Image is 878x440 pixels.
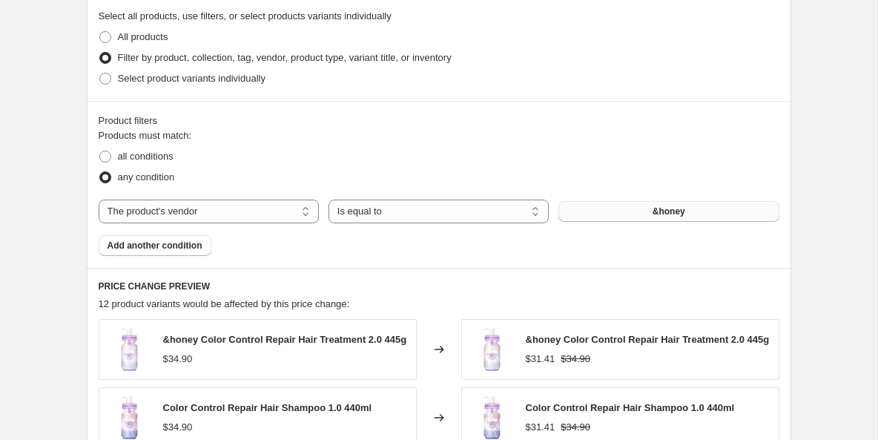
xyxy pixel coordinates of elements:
[561,420,590,435] strike: $34.90
[526,334,770,345] span: &honey Color Control Repair Hair Treatment 2.0 445g
[163,420,193,435] div: $34.90
[107,395,151,440] img: Korean-Japan-Taiwan---other-Asian-Skin-Beauty--honey-Color-Control-Repair-Hair-Shampoo-is-availab...
[99,280,779,292] h6: PRICE CHANGE PREVIEW
[163,334,407,345] span: &honey Color Control Repair Hair Treatment 2.0 445g
[108,240,202,252] span: Add another condition
[99,114,779,128] div: Product filters
[99,130,192,141] span: Products must match:
[118,171,175,183] span: any condition
[561,352,590,367] strike: $34.90
[118,52,452,63] span: Filter by product, collection, tag, vendor, product type, variant title, or inventory
[118,31,168,42] span: All products
[99,10,392,22] span: Select all products, use filters, or select products variants individually
[118,73,265,84] span: Select product variants individually
[163,352,193,367] div: $34.90
[526,352,555,367] div: $31.41
[107,327,151,372] img: Korean-Japan-Taiwan---other-Asian-Skin-Beauty--honey-Color-Control-Repair-Hair-Treatment-is-avail...
[118,151,174,162] span: all conditions
[526,402,735,413] span: Color Control Repair Hair Shampoo 1.0 440ml
[653,206,685,217] span: &honey
[469,327,514,372] img: Korean-Japan-Taiwan---other-Asian-Skin-Beauty--honey-Color-Control-Repair-Hair-Treatment-is-avail...
[99,235,211,256] button: Add another condition
[99,298,350,309] span: 12 product variants would be affected by this price change:
[163,402,372,413] span: Color Control Repair Hair Shampoo 1.0 440ml
[526,420,555,435] div: $31.41
[469,395,514,440] img: Korean-Japan-Taiwan---other-Asian-Skin-Beauty--honey-Color-Control-Repair-Hair-Shampoo-is-availab...
[558,201,779,222] button: &honey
